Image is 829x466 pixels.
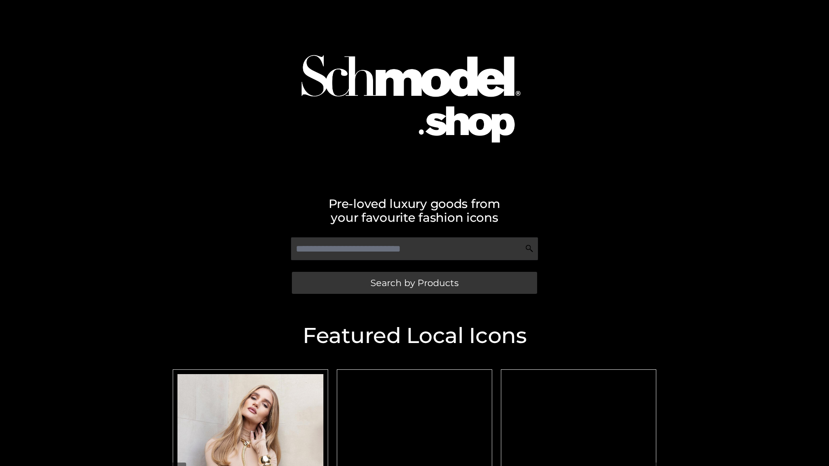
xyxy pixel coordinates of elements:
h2: Pre-loved luxury goods from your favourite fashion icons [168,197,661,224]
a: Search by Products [292,272,537,294]
h2: Featured Local Icons​ [168,325,661,346]
img: Search Icon [525,244,534,253]
span: Search by Products [370,278,459,287]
